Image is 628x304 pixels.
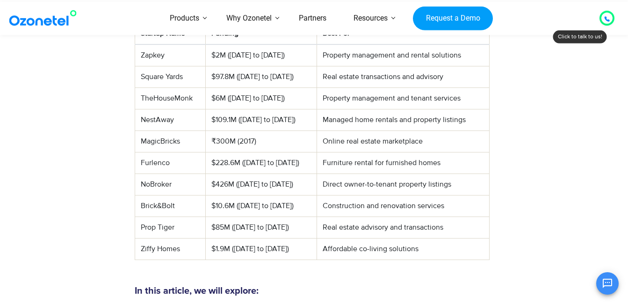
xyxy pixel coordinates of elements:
h5: In this article, we will explore: [135,286,490,296]
td: Furniture rental for furnished homes [317,152,489,174]
td: $109.1M ([DATE] to [DATE]) [206,109,317,131]
td: $2M ([DATE] to [DATE]) [206,44,317,66]
td: $6M ([DATE] to [DATE]) [206,88,317,109]
td: Ziffy Homes [135,239,206,260]
td: Online real estate marketplace [317,131,489,152]
a: Resources [340,2,401,35]
td: $228.6M ([DATE] to [DATE]) [206,152,317,174]
td: Square Yards [135,66,206,88]
td: Construction and renovation services [317,195,489,217]
td: Zapkey [135,44,206,66]
td: Brick&Bolt [135,195,206,217]
a: Why Ozonetel [213,2,285,35]
td: Furlenco [135,152,206,174]
td: Property management and tenant services [317,88,489,109]
td: $10.6M ([DATE] to [DATE]) [206,195,317,217]
td: Direct owner-to-tenant property listings [317,174,489,195]
td: MagicBricks [135,131,206,152]
td: $1.9M ([DATE] to [DATE]) [206,239,317,260]
a: Products [156,2,213,35]
td: TheHouseMonk [135,88,206,109]
button: Open chat [596,272,619,295]
td: $85M ([DATE] to [DATE]) [206,217,317,239]
td: $426M ([DATE] to [DATE]) [206,174,317,195]
a: Partners [285,2,340,35]
td: ₹300M (2017) [206,131,317,152]
td: $97.8M ([DATE] to [DATE]) [206,66,317,88]
td: NoBroker [135,174,206,195]
a: Request a Demo [413,6,493,30]
td: Property management and rental solutions [317,44,489,66]
td: Affordable co-living solutions [317,239,489,260]
td: NestAway [135,109,206,131]
td: Real estate advisory and transactions [317,217,489,239]
td: Prop Tiger [135,217,206,239]
td: Real estate transactions and advisory [317,66,489,88]
td: Managed home rentals and property listings [317,109,489,131]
